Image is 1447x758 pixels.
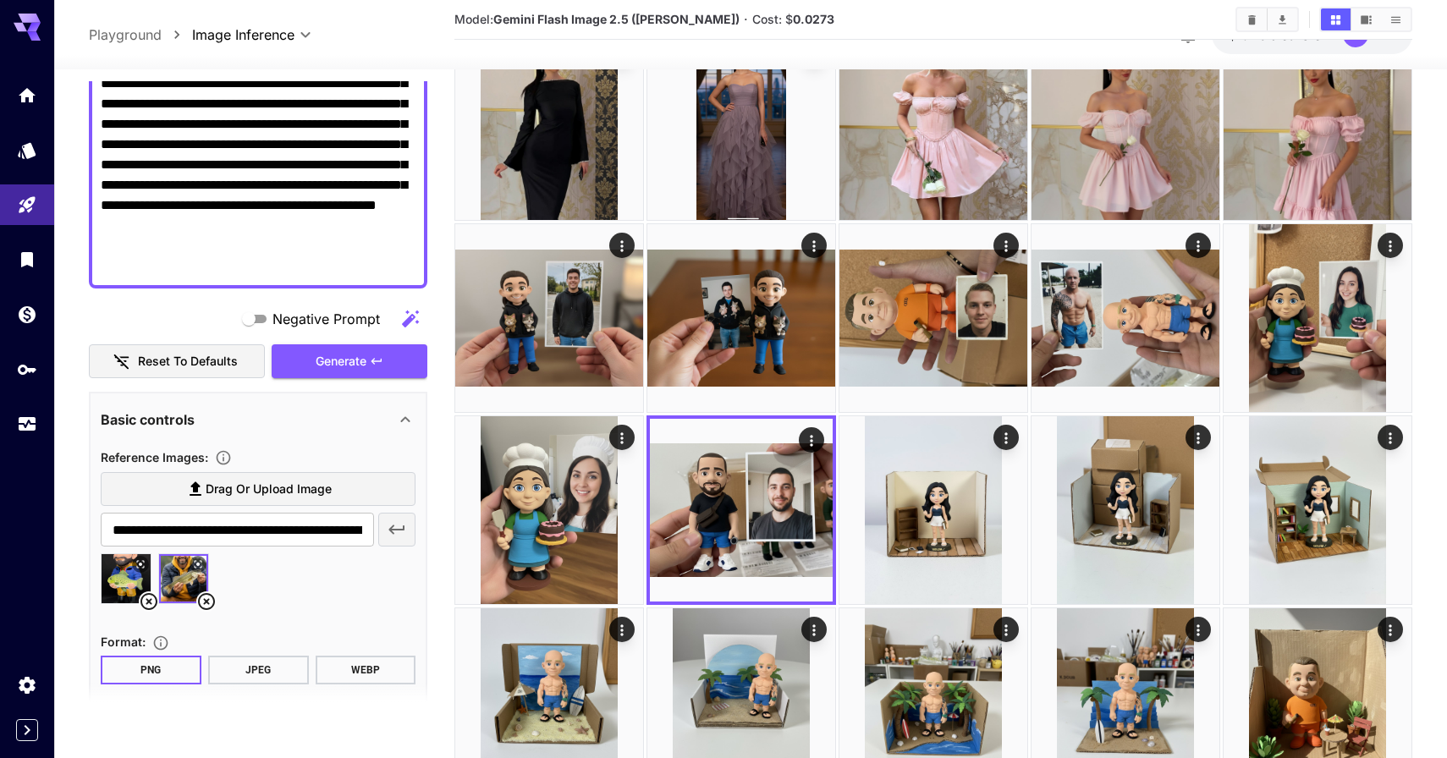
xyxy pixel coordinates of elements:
[839,416,1027,604] img: Z
[1235,7,1299,32] div: Clear AllDownload All
[17,195,37,216] div: Playground
[101,472,415,507] label: Drag or upload image
[272,344,427,379] button: Generate
[1032,224,1219,412] img: Z
[1186,617,1211,642] div: Actions
[793,12,834,26] b: 0.0273
[1237,8,1267,30] button: Clear All
[17,304,37,325] div: Wallet
[192,25,294,45] span: Image Inference
[17,140,37,161] div: Models
[17,249,37,270] div: Library
[1224,32,1411,220] img: Z
[1378,425,1403,450] div: Actions
[17,359,37,380] div: API Keys
[1229,28,1270,42] span: $18.76
[609,233,635,258] div: Actions
[609,425,635,450] div: Actions
[455,224,643,412] img: Z
[101,634,146,649] span: Format :
[647,224,835,412] img: 9k=
[1270,28,1329,42] span: credits left
[1381,8,1411,30] button: Show media in list view
[454,12,740,26] span: Model:
[801,233,827,258] div: Actions
[1378,233,1403,258] div: Actions
[316,351,366,372] span: Generate
[1186,425,1211,450] div: Actions
[16,719,38,741] button: Expand sidebar
[801,617,827,642] div: Actions
[1224,416,1411,604] img: Z
[993,233,1019,258] div: Actions
[993,425,1019,450] div: Actions
[799,427,824,453] div: Actions
[650,419,833,601] img: 9k=
[455,32,643,220] img: 2Q==
[1321,8,1351,30] button: Show media in grid view
[101,656,201,684] button: PNG
[101,409,195,430] p: Basic controls
[272,309,380,329] span: Negative Prompt
[101,399,415,440] div: Basic controls
[1351,8,1381,30] button: Show media in video view
[316,656,416,684] button: WEBP
[839,32,1027,220] img: Z
[89,25,162,45] a: Playground
[17,85,37,106] div: Home
[609,617,635,642] div: Actions
[146,634,176,651] button: Choose the file format for the output image.
[89,25,192,45] nav: breadcrumb
[752,12,834,26] span: Cost: $
[1186,233,1211,258] div: Actions
[1319,7,1412,32] div: Show media in grid viewShow media in video viewShow media in list view
[1224,224,1411,412] img: 9k=
[1032,32,1219,220] img: 9k=
[744,9,748,30] p: ·
[993,617,1019,642] div: Actions
[208,656,309,684] button: JPEG
[647,32,835,220] img: 9k=
[455,416,643,604] img: Z
[493,12,740,26] b: Gemini Flash Image 2.5 ([PERSON_NAME])
[839,224,1027,412] img: 2Q==
[206,479,332,500] span: Drag or upload image
[1268,8,1297,30] button: Download All
[17,414,37,435] div: Usage
[208,449,239,466] button: Upload a reference image to guide the result. This is needed for Image-to-Image or Inpainting. Su...
[101,450,208,464] span: Reference Images :
[1032,416,1219,604] img: 9k=
[89,344,265,379] button: Reset to defaults
[17,674,37,695] div: Settings
[1378,617,1403,642] div: Actions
